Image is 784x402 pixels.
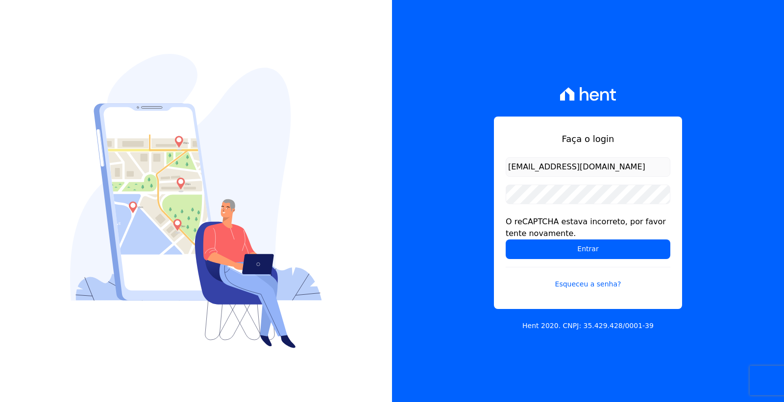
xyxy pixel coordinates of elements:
input: Email [506,157,670,177]
input: Entrar [506,239,670,259]
img: Login [70,54,322,348]
h1: Faça o login [506,132,670,145]
div: O reCAPTCHA estava incorreto, por favor tente novamente. [506,216,670,239]
p: Hent 2020. CNPJ: 35.429.428/0001-39 [522,321,654,331]
a: Esqueceu a senha? [506,267,670,289]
